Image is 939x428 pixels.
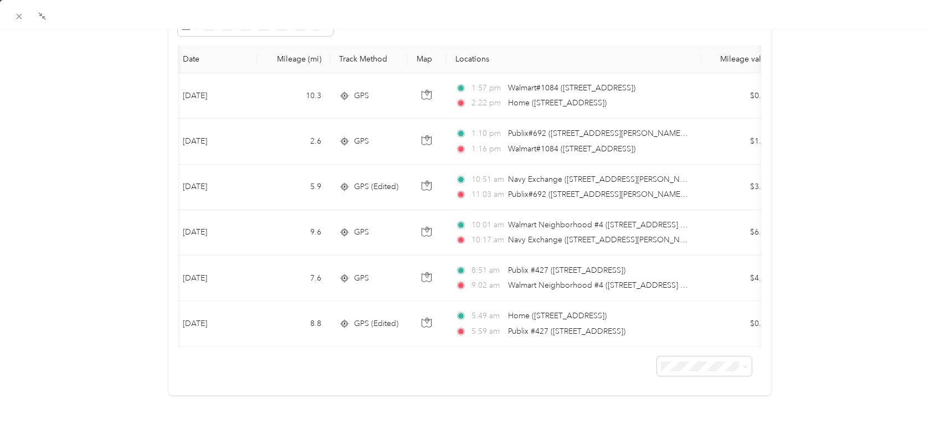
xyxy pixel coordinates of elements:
[508,98,607,108] span: Home ([STREET_ADDRESS])
[257,165,330,210] td: 5.9
[508,129,746,138] span: Publix#692 ([STREET_ADDRESS][PERSON_NAME][PERSON_NAME])
[508,190,746,199] span: Publix#692 ([STREET_ADDRESS][PERSON_NAME][PERSON_NAME])
[257,119,330,164] td: 2.6
[354,272,369,284] span: GPS
[471,97,503,109] span: 2:22 pm
[174,45,257,73] th: Date
[701,73,779,119] td: $0.00
[257,301,330,347] td: 8.8
[174,301,257,347] td: [DATE]
[354,135,369,147] span: GPS
[408,45,447,73] th: Map
[471,188,503,201] span: 11:03 am
[354,318,398,330] span: GPS (Edited)
[508,327,625,336] span: Publix #427 ([STREET_ADDRESS])
[471,174,503,186] span: 10:51 am
[174,165,257,210] td: [DATE]
[701,301,779,347] td: $0.00
[330,45,408,73] th: Track Method
[508,235,701,244] span: Navy Exchange ([STREET_ADDRESS][PERSON_NAME])
[471,279,503,292] span: 9:02 am
[471,264,503,277] span: 8:51 am
[257,210,330,256] td: 9.6
[257,256,330,301] td: 7.6
[471,219,503,231] span: 10:01 am
[471,325,503,338] span: 5:59 am
[471,234,503,246] span: 10:17 am
[354,90,369,102] span: GPS
[508,175,701,184] span: Navy Exchange ([STREET_ADDRESS][PERSON_NAME])
[701,45,779,73] th: Mileage value
[257,45,330,73] th: Mileage (mi)
[257,73,330,119] td: 10.3
[447,45,701,73] th: Locations
[508,281,851,290] span: Walmart Neighborhood #4 ([STREET_ADDRESS] , [GEOGRAPHIC_DATA], [GEOGRAPHIC_DATA])
[508,311,607,320] span: Home ([STREET_ADDRESS])
[877,366,939,428] iframe: Everlance-gr Chat Button Frame
[354,226,369,238] span: GPS
[471,82,503,94] span: 1:57 pm
[508,266,625,275] span: Publix #427 ([STREET_ADDRESS])
[174,210,257,256] td: [DATE]
[701,119,779,164] td: $1.68
[471,310,503,322] span: 5:49 am
[174,73,257,119] td: [DATE]
[701,210,779,256] td: $6.19
[174,119,257,164] td: [DATE]
[354,181,398,193] span: GPS (Edited)
[508,220,851,230] span: Walmart Neighborhood #4 ([STREET_ADDRESS] , [GEOGRAPHIC_DATA], [GEOGRAPHIC_DATA])
[508,83,635,93] span: Walmart#1084 ([STREET_ADDRESS])
[508,144,635,154] span: Walmart#1084 ([STREET_ADDRESS])
[701,165,779,210] td: $3.80
[471,143,503,155] span: 1:16 pm
[701,256,779,301] td: $4.90
[471,128,503,140] span: 1:10 pm
[174,256,257,301] td: [DATE]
